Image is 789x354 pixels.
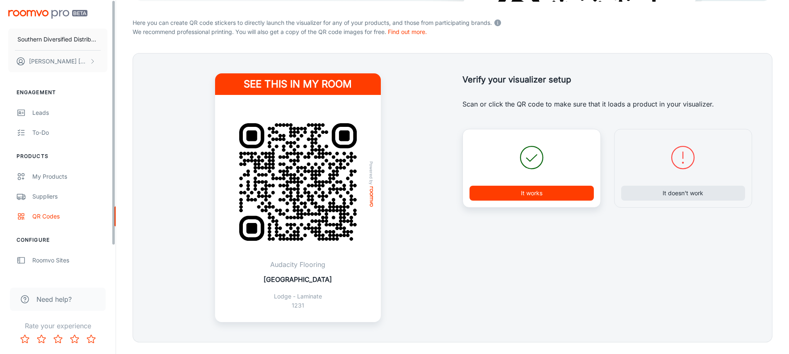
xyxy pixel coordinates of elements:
div: My Products [32,172,107,181]
img: QR Code Example [225,109,371,255]
h4: See this in my room [215,73,381,95]
p: [GEOGRAPHIC_DATA] [264,274,332,284]
p: Here you can create QR code stickers to directly launch the visualizer for any of your products, ... [133,17,772,27]
span: Powered by [367,161,375,185]
a: Find out more. [388,28,427,35]
img: roomvo [370,187,373,207]
div: Roomvo Sites [32,256,107,265]
button: It works [470,186,594,201]
button: Rate 3 star [50,331,66,347]
div: QR Codes [32,212,107,221]
p: Rate your experience [7,321,109,331]
button: Rate 5 star [83,331,99,347]
p: Lodge - Laminate [264,292,332,301]
p: [PERSON_NAME] [PERSON_NAME] [29,57,87,66]
button: It doesn’t work [621,186,745,201]
p: Southern Diversified Distributors [17,35,98,44]
div: Leads [32,108,107,117]
p: Audacity Flooring [264,259,332,269]
p: Scan or click the QR code to make sure that it loads a product in your visualizer. [462,99,752,109]
p: 1231 [264,301,332,310]
span: Need help? [36,294,72,304]
button: [PERSON_NAME] [PERSON_NAME] [8,51,107,72]
h5: Verify your visualizer setup [462,73,752,86]
a: See this in my roomQR Code ExamplePowered byroomvoAudacity Flooring[GEOGRAPHIC_DATA]Lodge - Lamin... [215,73,381,322]
p: We recommend professional printing. You will also get a copy of the QR code images for free. [133,27,772,36]
img: Roomvo PRO Beta [8,10,87,19]
div: To-do [32,128,107,137]
button: Southern Diversified Distributors [8,29,107,50]
div: Suppliers [32,192,107,201]
button: Rate 4 star [66,331,83,347]
button: Rate 1 star [17,331,33,347]
button: Rate 2 star [33,331,50,347]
